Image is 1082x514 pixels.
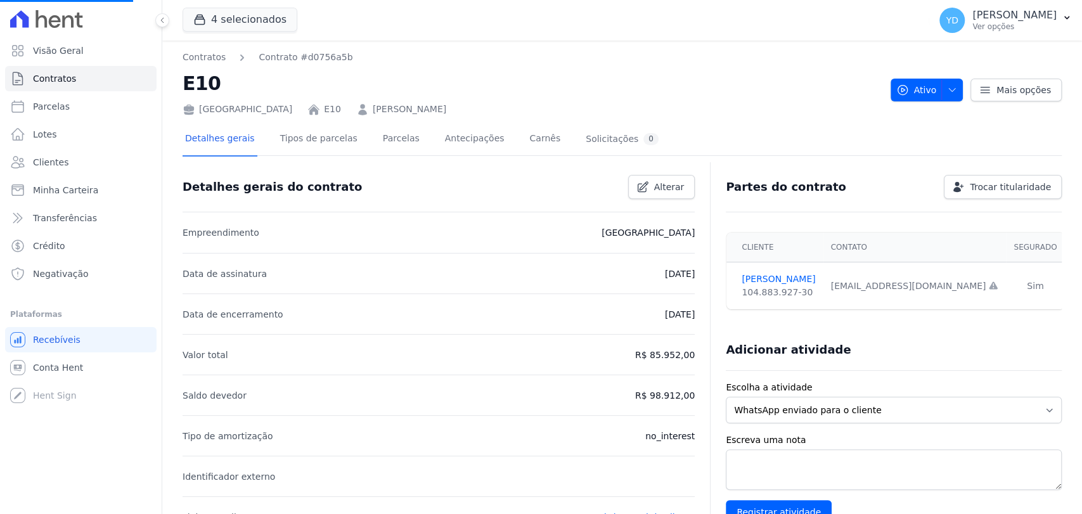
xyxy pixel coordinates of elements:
p: [DATE] [665,307,695,322]
div: Plataformas [10,307,151,322]
label: Escreva uma nota [726,434,1062,447]
p: [GEOGRAPHIC_DATA] [602,225,695,240]
a: Recebíveis [5,327,157,352]
button: YD [PERSON_NAME] Ver opções [929,3,1082,38]
span: Minha Carteira [33,184,98,196]
div: 0 [643,133,659,145]
span: Parcelas [33,100,70,113]
div: [GEOGRAPHIC_DATA] [183,103,292,116]
p: no_interest [645,428,695,444]
p: R$ 98.912,00 [635,388,695,403]
a: Visão Geral [5,38,157,63]
th: Segurado [1006,233,1064,262]
p: Empreendimento [183,225,259,240]
span: Visão Geral [33,44,84,57]
a: Mais opções [970,79,1062,101]
span: YD [946,16,958,25]
button: 4 selecionados [183,8,297,32]
span: Conta Hent [33,361,83,374]
div: Solicitações [586,133,659,145]
span: Clientes [33,156,68,169]
p: R$ 85.952,00 [635,347,695,363]
p: Tipo de amortização [183,428,273,444]
p: [DATE] [665,266,695,281]
a: Trocar titularidade [944,175,1062,199]
p: Identificador externo [183,469,275,484]
a: Alterar [628,175,695,199]
a: Negativação [5,261,157,286]
p: Saldo devedor [183,388,247,403]
a: Transferências [5,205,157,231]
a: Clientes [5,150,157,175]
a: [PERSON_NAME] [742,273,815,286]
p: [PERSON_NAME] [972,9,1057,22]
span: Crédito [33,240,65,252]
a: Minha Carteira [5,177,157,203]
a: Crédito [5,233,157,259]
a: Conta Hent [5,355,157,380]
div: 104.883.927-30 [742,286,815,299]
h2: E10 [183,69,880,98]
span: Trocar titularidade [970,181,1051,193]
p: Data de assinatura [183,266,267,281]
span: Lotes [33,128,57,141]
a: Parcelas [5,94,157,119]
label: Escolha a atividade [726,381,1062,394]
a: Antecipações [442,123,507,157]
div: [EMAIL_ADDRESS][DOMAIN_NAME] [831,279,999,293]
a: Solicitações0 [583,123,661,157]
span: Ativo [896,79,937,101]
a: Contratos [183,51,226,64]
span: Recebíveis [33,333,81,346]
span: Mais opções [996,84,1051,96]
a: Contrato #d0756a5b [259,51,352,64]
a: [PERSON_NAME] [373,103,446,116]
a: Parcelas [380,123,422,157]
a: Detalhes gerais [183,123,257,157]
p: Ver opções [972,22,1057,32]
td: Sim [1006,262,1064,310]
a: Contratos [5,66,157,91]
span: Alterar [654,181,685,193]
th: Cliente [726,233,823,262]
p: Valor total [183,347,228,363]
p: Data de encerramento [183,307,283,322]
nav: Breadcrumb [183,51,880,64]
h3: Detalhes gerais do contrato [183,179,362,195]
a: Carnês [527,123,563,157]
h3: Adicionar atividade [726,342,851,357]
a: E10 [324,103,341,116]
button: Ativo [891,79,963,101]
nav: Breadcrumb [183,51,353,64]
a: Tipos de parcelas [278,123,360,157]
span: Contratos [33,72,76,85]
h3: Partes do contrato [726,179,846,195]
th: Contato [823,233,1007,262]
a: Lotes [5,122,157,147]
span: Negativação [33,267,89,280]
span: Transferências [33,212,97,224]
